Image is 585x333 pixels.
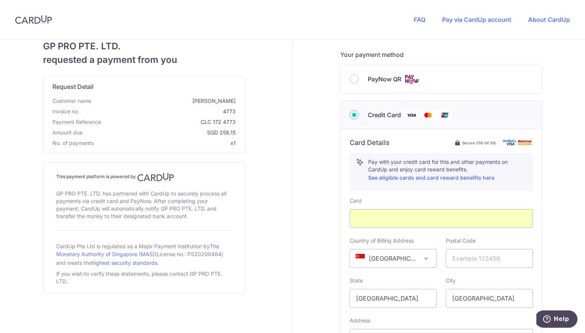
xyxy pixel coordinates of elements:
img: Visa [404,110,419,120]
span: requested a payment from you [43,53,245,67]
a: About CardUp [528,16,570,23]
label: Country of Billing Address [350,237,414,244]
img: CardUp [15,15,52,24]
label: Postal Code [446,237,476,244]
div: GP PRO PTE. LTD. has partnered with CardUp to securely process all payments via credit card and P... [56,188,232,221]
img: Union Pay [437,110,452,120]
h4: This payment platform is powered by [56,173,232,182]
img: Mastercard [421,110,436,120]
input: Example 123456 [446,249,533,268]
label: City [446,277,456,284]
label: Address [350,317,370,324]
h6: Card Details [350,138,390,147]
span: x1 [230,140,236,146]
span: No. of payments [52,139,94,147]
span: 4773 [82,108,236,115]
span: Credit Card [368,110,401,119]
div: PayNow QR Cards logo [350,75,533,84]
span: Amount due [52,129,83,136]
span: [PERSON_NAME] [94,97,236,105]
span: translation missing: en.payment_reference [52,119,101,125]
h5: Your payment method [340,50,542,59]
span: translation missing: en.request_detail [52,83,94,90]
span: Singapore [350,249,437,268]
label: State [350,277,363,284]
img: CardUp [137,173,174,182]
a: See eligible cards and card reward benefits here [368,174,494,181]
span: Customer name [52,97,91,105]
a: FAQ [414,16,425,23]
p: Pay with your credit card for this and other payments on CardUp and enjoy card reward benefits. [368,158,527,182]
img: Cards logo [404,75,419,84]
div: If you wish to verify these statements, please contact GP PRO PTE. LTD.. [56,269,232,287]
span: SGD 256.15 [86,129,236,136]
span: Invoice no. [52,108,79,115]
span: Singapore [350,249,436,267]
label: Card [350,197,362,205]
span: Secure 256-bit SSL [462,140,497,146]
a: Pay via CardUp account [442,16,511,23]
span: GP PRO PTE. LTD. [43,40,245,53]
span: CLC 172 4773 [104,118,236,126]
div: Credit Card Visa Mastercard Union Pay [350,110,533,120]
img: card secure [503,139,533,146]
span: PayNow QR [368,75,401,84]
a: highest security standards [92,260,157,266]
iframe: Secure card payment input frame [356,214,527,223]
div: CardUp Pte Ltd is regulated as a Major Payment Institution by (License no.: PS20200484) and meets... [56,240,232,269]
iframe: Opens a widget where you can find more information [536,310,577,329]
